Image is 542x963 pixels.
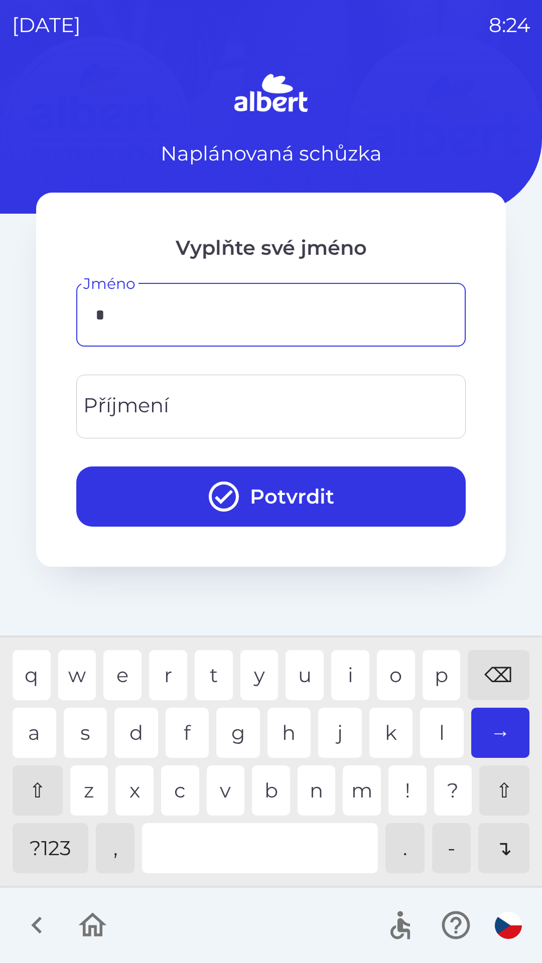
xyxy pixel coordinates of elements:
[161,138,382,169] p: Naplánovaná schůzka
[76,466,466,527] button: Potvrdit
[495,912,522,939] img: cs flag
[83,273,135,294] label: Jméno
[36,70,506,118] img: Logo
[489,10,530,40] p: 8:24
[12,10,81,40] p: [DATE]
[76,233,466,263] p: Vyplňte své jméno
